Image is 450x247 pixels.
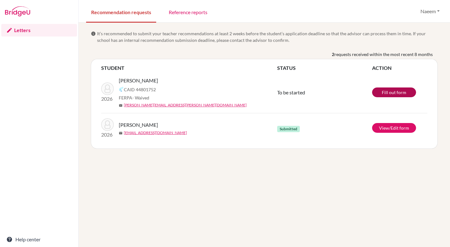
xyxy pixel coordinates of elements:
[91,31,96,36] span: info
[101,64,277,72] th: STUDENT
[119,104,123,107] span: mail
[277,126,300,132] span: Submitted
[277,64,372,72] th: STATUS
[101,118,114,131] img: Khalil, Maya
[101,82,114,95] img: Raj, Rishit
[124,102,247,108] a: [PERSON_NAME][EMAIL_ADDRESS][PERSON_NAME][DOMAIN_NAME]
[372,123,416,133] a: View/Edit form
[97,30,438,43] span: It’s recommended to submit your teacher recommendations at least 2 weeks before the student’s app...
[132,95,149,100] span: - Waived
[5,6,30,16] img: Bridge-U
[119,87,124,92] img: Common App logo
[119,121,158,129] span: [PERSON_NAME]
[277,89,305,95] span: To be started
[86,1,156,23] a: Recommendation requests
[372,87,416,97] a: Fill out form
[334,51,433,58] span: requests received within the most recent 8 months
[101,131,114,138] p: 2026
[164,1,212,23] a: Reference reports
[1,24,77,36] a: Letters
[101,95,114,103] p: 2026
[124,86,156,93] span: CAID 44801752
[332,51,334,58] b: 2
[119,77,158,84] span: [PERSON_NAME]
[418,5,442,17] button: Naeem
[1,233,77,246] a: Help center
[119,131,123,135] span: mail
[372,64,427,72] th: ACTION
[124,130,187,136] a: [EMAIL_ADDRESS][DOMAIN_NAME]
[119,94,149,101] span: FERPA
